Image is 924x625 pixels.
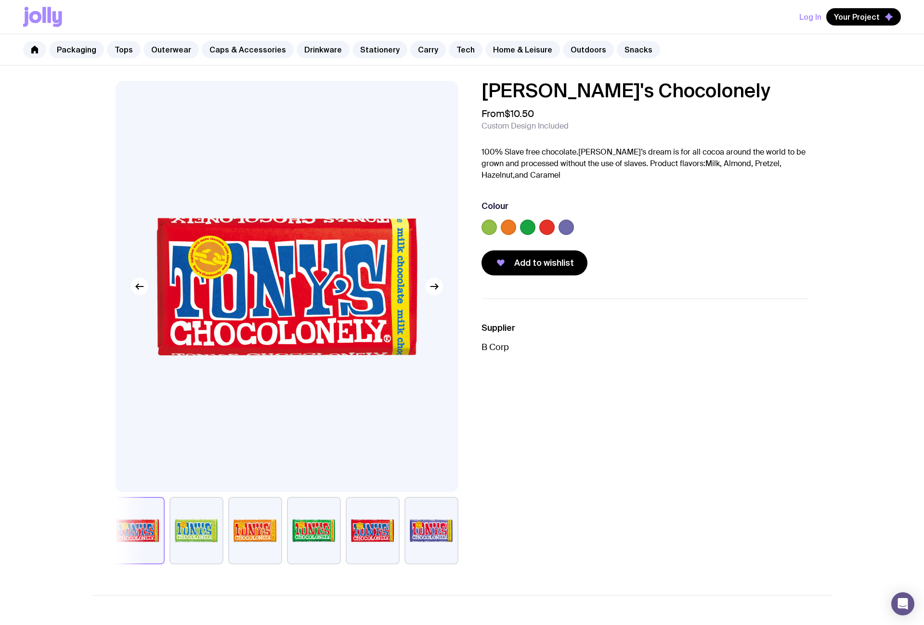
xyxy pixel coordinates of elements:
[202,41,294,58] a: Caps & Accessories
[297,41,350,58] a: Drinkware
[505,107,534,120] span: $10.50
[514,257,574,269] span: Add to wishlist
[482,200,508,212] h3: Colour
[482,108,534,119] span: From
[482,81,809,100] h1: [PERSON_NAME]'s Chocolonely
[482,146,809,181] p: 100% Slave free chocolate.[PERSON_NAME]’s dream is for all cocoa around the world to be grown and...
[826,8,901,26] button: Your Project
[485,41,560,58] a: Home & Leisure
[107,41,141,58] a: Tops
[482,250,587,275] button: Add to wishlist
[410,41,446,58] a: Carry
[617,41,660,58] a: Snacks
[834,12,880,22] span: Your Project
[482,121,569,131] span: Custom Design Included
[49,41,104,58] a: Packaging
[799,8,821,26] button: Log In
[449,41,482,58] a: Tech
[482,341,809,353] p: B Corp
[563,41,614,58] a: Outdoors
[143,41,199,58] a: Outerwear
[891,592,914,615] div: Open Intercom Messenger
[352,41,407,58] a: Stationery
[482,322,809,334] h3: Supplier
